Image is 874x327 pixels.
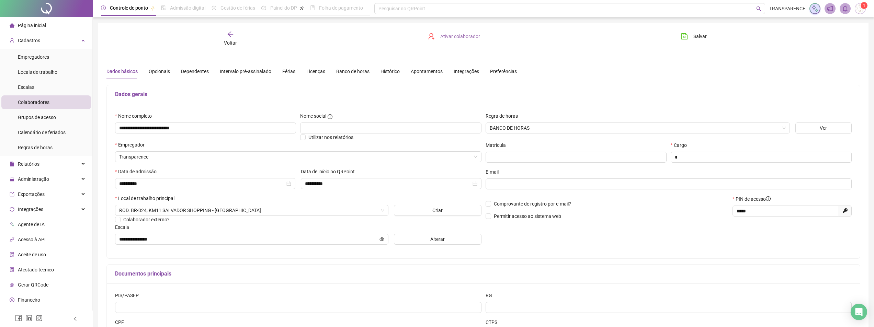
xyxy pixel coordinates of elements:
[18,23,46,28] span: Página inicial
[220,5,255,11] span: Gestão de férias
[795,122,852,133] button: Ver
[18,237,46,242] span: Acesso à API
[18,145,53,150] span: Regras de horas
[18,267,54,272] span: Atestado técnico
[486,168,503,176] label: E-mail
[811,5,819,12] img: sparkle-icon.fc2bf0ac1784a2077858766a79e2daf3.svg
[681,33,688,40] span: save
[119,152,477,162] span: Transparence
[381,68,400,75] div: Histórico
[827,5,833,12] span: notification
[10,207,14,212] span: sync
[301,168,359,175] label: Data de início no QRPoint
[261,5,266,10] span: dashboard
[319,5,363,11] span: Folha de pagamento
[115,112,156,120] label: Nome completo
[10,267,14,272] span: solution
[430,235,445,243] span: Alterar
[10,162,14,166] span: file
[851,304,867,320] div: Open Intercom Messenger
[115,168,161,175] label: Data de admissão
[494,201,571,207] span: Comprovante de registro por e-mail?
[10,252,14,257] span: audit
[18,176,49,182] span: Administração
[115,292,143,299] label: PIS/PASEP
[220,68,271,75] div: Intervalo pré-assinalado
[671,141,691,149] label: Cargo
[863,3,865,8] span: 1
[10,282,14,287] span: qrcode
[308,135,353,140] span: Utilizar nos relatórios
[161,5,166,10] span: file-done
[123,217,170,222] span: Colaborador externo?
[766,196,771,201] span: info-circle
[310,5,315,10] span: book
[490,68,517,75] div: Preferências
[115,223,134,231] label: Escala
[270,5,297,11] span: Painel do DP
[18,130,66,135] span: Calendário de feriados
[10,38,14,43] span: user-add
[428,33,435,40] span: user-add
[119,205,384,215] span: 41300-501
[490,123,786,133] span: BANCO DE HORAS
[842,5,848,12] span: bell
[769,5,805,12] span: TRANSPARENCE
[18,38,40,43] span: Cadastros
[18,84,34,90] span: Escalas
[115,318,128,326] label: CPF
[73,316,78,321] span: left
[336,68,370,75] div: Banco de horas
[394,205,481,216] button: Criar
[756,6,761,11] span: search
[18,100,49,105] span: Colaboradores
[486,292,497,299] label: RG
[440,33,480,40] span: Ativar colaborador
[306,68,325,75] div: Licenças
[486,318,502,326] label: CTPS
[25,315,32,322] span: linkedin
[432,207,443,214] span: Criar
[494,213,561,219] span: Permitir acesso ao sistema web
[736,195,771,203] span: PIN de acesso
[15,315,22,322] span: facebook
[328,114,332,119] span: info-circle
[423,31,485,42] button: Ativar colaborador
[300,112,326,120] span: Nome social
[820,124,827,132] span: Ver
[18,191,45,197] span: Exportações
[18,207,43,212] span: Integrações
[149,68,170,75] div: Opcionais
[18,161,39,167] span: Relatórios
[224,40,237,46] span: Voltar
[110,5,148,11] span: Controle de ponto
[10,177,14,182] span: lock
[227,31,234,38] span: arrow-left
[10,23,14,28] span: home
[486,141,510,149] label: Matrícula
[676,31,712,42] button: Salvar
[115,90,852,98] h5: Dados gerais
[10,237,14,242] span: api
[693,33,707,40] span: Salvar
[18,252,46,257] span: Aceite de uso
[115,195,179,202] label: Local de trabalho principal
[36,315,43,322] span: instagram
[18,54,49,60] span: Empregadores
[212,5,216,10] span: sun
[10,192,14,197] span: export
[115,270,852,278] h5: Documentos principais
[115,141,149,149] label: Empregador
[10,297,14,302] span: dollar
[18,222,45,227] span: Agente de IA
[151,6,155,10] span: pushpin
[861,2,867,9] sup: Atualize o seu contato no menu Meus Dados
[106,68,138,75] div: Dados básicos
[300,6,304,10] span: pushpin
[394,234,481,245] button: Alterar
[486,112,522,120] label: Regra de horas
[855,3,865,14] img: 5072
[101,5,106,10] span: clock-circle
[181,68,209,75] div: Dependentes
[18,297,40,303] span: Financeiro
